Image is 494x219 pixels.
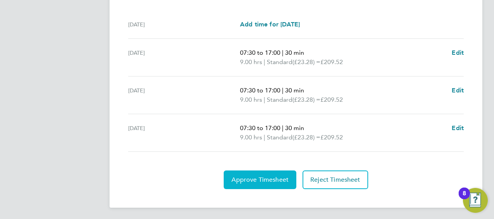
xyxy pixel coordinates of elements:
[267,57,292,67] span: Standard
[264,58,265,66] span: |
[303,170,368,189] button: Reject Timesheet
[267,95,292,104] span: Standard
[267,133,292,142] span: Standard
[320,96,343,103] span: £209.52
[452,86,464,95] a: Edit
[452,48,464,57] a: Edit
[452,124,464,132] span: Edit
[452,49,464,56] span: Edit
[240,124,280,132] span: 07:30 to 17:00
[282,49,284,56] span: |
[128,20,240,29] div: [DATE]
[128,123,240,142] div: [DATE]
[240,134,262,141] span: 9.00 hrs
[320,58,343,66] span: £209.52
[292,58,320,66] span: (£23.28) =
[292,96,320,103] span: (£23.28) =
[128,48,240,67] div: [DATE]
[240,20,300,29] a: Add time for [DATE]
[240,96,262,103] span: 9.00 hrs
[452,87,464,94] span: Edit
[128,86,240,104] div: [DATE]
[282,124,284,132] span: |
[320,134,343,141] span: £209.52
[292,134,320,141] span: (£23.28) =
[285,49,304,56] span: 30 min
[463,193,466,203] div: 8
[240,21,300,28] span: Add time for [DATE]
[240,87,280,94] span: 07:30 to 17:00
[285,87,304,94] span: 30 min
[310,176,360,184] span: Reject Timesheet
[231,176,289,184] span: Approve Timesheet
[264,134,265,141] span: |
[240,58,262,66] span: 9.00 hrs
[282,87,284,94] span: |
[452,123,464,133] a: Edit
[463,188,488,213] button: Open Resource Center, 8 new notifications
[285,124,304,132] span: 30 min
[224,170,296,189] button: Approve Timesheet
[264,96,265,103] span: |
[240,49,280,56] span: 07:30 to 17:00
